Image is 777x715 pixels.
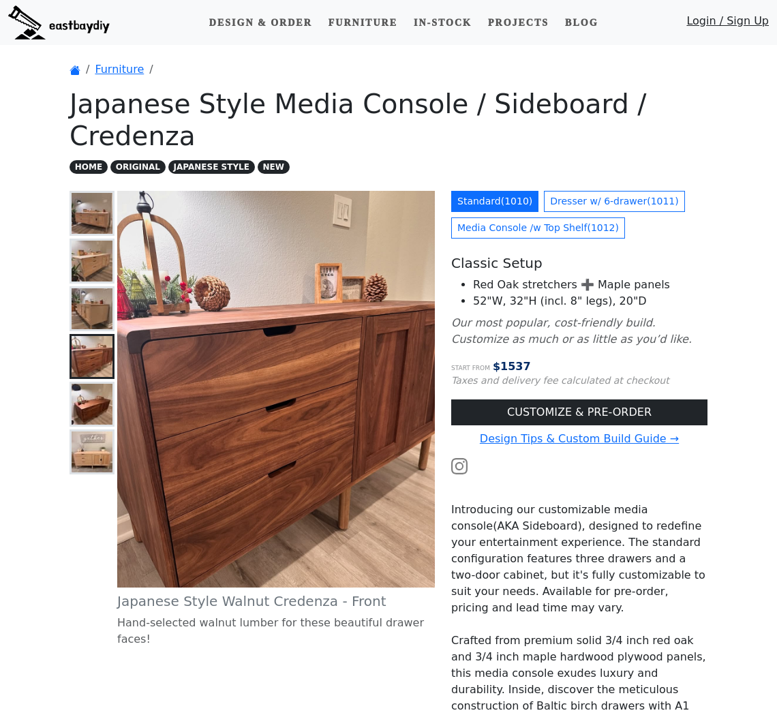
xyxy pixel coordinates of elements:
nav: breadcrumb [70,61,707,78]
a: Furniture [323,10,403,35]
h1: Japanese Style Media Console / Sideboard / Credenza [70,89,707,153]
h5: Classic Setup [451,255,707,271]
li: Red Oak stretchers ➕ Maple panels [473,277,707,293]
a: Login / Sign Up [686,13,769,35]
img: Japanese Style Media Console - Overview [72,193,112,234]
a: Dresser w/ 6-drawer(1011) [544,191,684,212]
a: CUSTOMIZE & PRE-ORDER [451,399,707,425]
a: Blog [560,10,603,35]
img: Japanese Style Media Console Side View [72,288,112,329]
span: NEW [258,160,290,174]
a: In-stock [408,10,477,35]
span: $ 1537 [493,360,531,373]
span: HOME [70,160,108,174]
small: Start from [451,365,490,371]
a: Media Console /w Top Shelf(1012) [451,217,625,239]
a: Furniture [95,63,144,76]
img: Japanese Style Walnut Credenza - Top [72,384,112,425]
li: 52"W, 32"H (incl. 8" legs), 20"D [473,293,707,309]
i: Our most popular, cost-friendly build. Customize as much or as little as you’d like. [451,316,692,346]
img: eastbaydiy [8,5,110,40]
h5: Japanese Style Walnut Credenza - Front [117,593,435,609]
span: JAPANESE STYLE [168,160,255,174]
img: Japanese Style Media Console Left Corner [72,241,112,282]
img: Japanese Style Walnut Credenza - Front [117,191,435,588]
a: Projects [483,10,554,35]
small: Taxes and delivery fee calculated at checkout [451,375,669,386]
p: Introducing our customizable media console(AKA Sideboard), designed to redefine your entertainmen... [451,502,707,616]
p: Hand-selected walnut lumber for these beautiful drawer faces! [117,615,435,648]
a: Design Tips & Custom Build Guide → [480,432,679,445]
a: Standard(1010) [451,191,538,212]
span: ORIGINAL [110,160,166,174]
img: Japanese Style Walnut Credenza - Front [72,336,112,377]
img: Red oak Japanese style media console w/ slat door - limited edition [72,431,112,472]
a: Design & Order [204,10,318,35]
a: Watch the build video or pictures on Instagram [451,459,468,472]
